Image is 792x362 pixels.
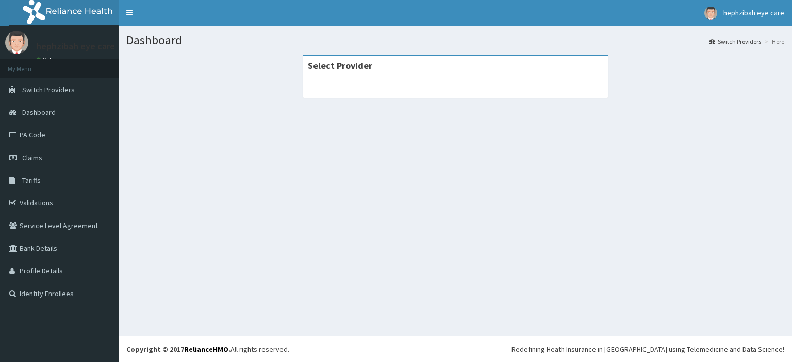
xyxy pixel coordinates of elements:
[126,33,784,47] h1: Dashboard
[511,344,784,354] div: Redefining Heath Insurance in [GEOGRAPHIC_DATA] using Telemedicine and Data Science!
[22,153,42,162] span: Claims
[22,108,56,117] span: Dashboard
[762,37,784,46] li: Here
[704,7,717,20] img: User Image
[5,31,28,54] img: User Image
[723,8,784,18] span: hephzibah eye care
[709,37,761,46] a: Switch Providers
[126,344,230,354] strong: Copyright © 2017 .
[308,60,372,72] strong: Select Provider
[36,42,115,51] p: hephzibah eye care
[119,336,792,362] footer: All rights reserved.
[22,176,41,185] span: Tariffs
[22,85,75,94] span: Switch Providers
[36,56,61,63] a: Online
[184,344,228,354] a: RelianceHMO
